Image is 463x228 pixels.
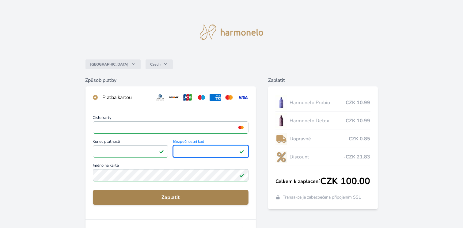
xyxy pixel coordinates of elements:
[290,99,346,106] span: Harmonelo Probio
[237,94,249,101] img: visa.svg
[96,147,165,156] iframe: Iframe pro datum vypršení platnosti
[103,94,150,101] div: Platba kartou
[290,135,349,142] span: Dopravné
[210,94,221,101] img: amex.svg
[239,173,244,178] img: Platné pole
[146,59,173,69] button: Czech
[173,140,249,145] span: Bezpečnostní kód
[196,94,207,101] img: maestro.svg
[93,164,249,169] span: Jméno na kartě
[85,77,256,84] h6: Způsob platby
[321,176,370,187] span: CZK 100.00
[168,94,180,101] img: discover.svg
[154,94,166,101] img: diners.svg
[182,94,193,101] img: jcb.svg
[346,99,370,106] span: CZK 10.99
[349,135,370,142] span: CZK 0.85
[159,149,164,154] img: Platné pole
[290,153,344,161] span: Discount
[346,117,370,124] span: CZK 10.99
[200,25,264,40] img: logo.svg
[237,125,245,130] img: mc
[93,169,249,181] input: Jméno na kartěPlatné pole
[98,194,244,201] span: Zaplatit
[176,147,246,156] iframe: Iframe pro bezpečnostní kód
[93,116,249,121] span: Číslo karty
[223,94,235,101] img: mc.svg
[268,77,378,84] h6: Zaplatit
[344,153,370,161] span: -CZK 21.83
[275,113,287,128] img: DETOX_se_stinem_x-lo.jpg
[85,59,141,69] button: [GEOGRAPHIC_DATA]
[275,149,287,165] img: discount-lo.png
[239,149,244,154] img: Platné pole
[150,62,161,67] span: Czech
[283,194,361,200] span: Transakce je zabezpečena připojením SSL
[275,131,287,146] img: delivery-lo.png
[96,123,246,132] iframe: Iframe pro číslo karty
[93,140,168,145] span: Konec platnosti
[90,62,129,67] span: [GEOGRAPHIC_DATA]
[290,117,346,124] span: Harmonelo Detox
[275,178,321,185] span: Celkem k zaplacení
[93,190,249,205] button: Zaplatit
[275,95,287,110] img: CLEAN_PROBIO_se_stinem_x-lo.jpg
